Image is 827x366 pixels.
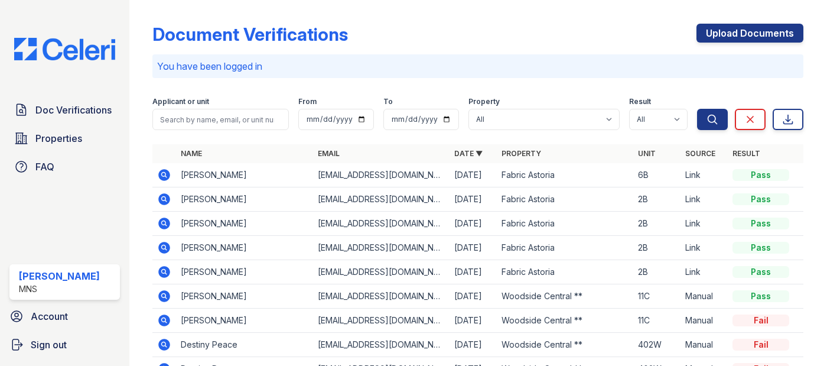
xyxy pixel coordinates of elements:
td: [PERSON_NAME] [176,163,312,187]
div: Pass [732,290,789,302]
td: 11C [633,284,681,309]
img: CE_Logo_Blue-a8612792a0a2168367f1c8372b55b34899dd931a85d93a1a3d3e32e68fde9ad4.png [5,38,125,60]
span: FAQ [35,160,54,174]
td: [DATE] [450,284,497,309]
td: 2B [633,212,681,236]
span: Account [31,309,68,323]
td: Manual [681,333,728,357]
a: Upload Documents [696,24,803,43]
td: Link [681,187,728,212]
label: Property [468,97,500,106]
td: Fabric Astoria [497,212,633,236]
td: [PERSON_NAME] [176,212,312,236]
td: Link [681,212,728,236]
td: [PERSON_NAME] [176,236,312,260]
td: [PERSON_NAME] [176,187,312,212]
td: [EMAIL_ADDRESS][DOMAIN_NAME] [313,187,450,212]
td: [PERSON_NAME] [176,260,312,284]
td: Woodside Central ** [497,333,633,357]
span: Sign out [31,338,67,352]
td: [PERSON_NAME] [176,284,312,309]
a: Name [181,149,202,158]
span: Doc Verifications [35,103,112,117]
td: Fabric Astoria [497,236,633,260]
td: Destiny Peace [176,333,312,357]
td: [DATE] [450,212,497,236]
td: [DATE] [450,236,497,260]
a: Source [685,149,715,158]
a: Sign out [5,333,125,357]
td: [EMAIL_ADDRESS][DOMAIN_NAME] [313,163,450,187]
p: You have been logged in [157,59,799,73]
div: Pass [732,169,789,181]
td: 6B [633,163,681,187]
td: Manual [681,309,728,333]
td: [DATE] [450,260,497,284]
td: 11C [633,309,681,333]
a: Doc Verifications [9,98,120,122]
span: Properties [35,131,82,145]
td: [EMAIL_ADDRESS][DOMAIN_NAME] [313,333,450,357]
td: [DATE] [450,309,497,333]
label: To [383,97,393,106]
a: FAQ [9,155,120,179]
div: Pass [732,242,789,254]
label: Result [629,97,651,106]
a: Email [318,149,340,158]
td: Woodside Central ** [497,284,633,309]
td: [EMAIL_ADDRESS][DOMAIN_NAME] [313,236,450,260]
td: Link [681,163,728,187]
td: [PERSON_NAME] [176,309,312,333]
td: [DATE] [450,333,497,357]
label: Applicant or unit [152,97,209,106]
a: Properties [9,127,120,150]
td: Link [681,236,728,260]
div: Pass [732,193,789,205]
td: [EMAIL_ADDRESS][DOMAIN_NAME] [313,284,450,309]
td: Manual [681,284,728,309]
div: Fail [732,339,789,351]
td: Link [681,260,728,284]
td: 2B [633,236,681,260]
div: Fail [732,315,789,326]
td: 2B [633,260,681,284]
a: Date ▼ [454,149,483,158]
input: Search by name, email, or unit number [152,109,289,130]
a: Property [502,149,541,158]
div: Pass [732,218,789,229]
a: Account [5,305,125,328]
td: [EMAIL_ADDRESS][DOMAIN_NAME] [313,260,450,284]
a: Unit [638,149,656,158]
a: Result [732,149,760,158]
td: Fabric Astoria [497,187,633,212]
td: 2B [633,187,681,212]
label: From [298,97,317,106]
td: [EMAIL_ADDRESS][DOMAIN_NAME] [313,212,450,236]
div: MNS [19,283,100,295]
td: Fabric Astoria [497,260,633,284]
td: [EMAIL_ADDRESS][DOMAIN_NAME] [313,309,450,333]
td: Fabric Astoria [497,163,633,187]
td: [DATE] [450,187,497,212]
td: [DATE] [450,163,497,187]
td: Woodside Central ** [497,309,633,333]
div: [PERSON_NAME] [19,269,100,283]
td: 402W [633,333,681,357]
div: Document Verifications [152,24,348,45]
div: Pass [732,266,789,278]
